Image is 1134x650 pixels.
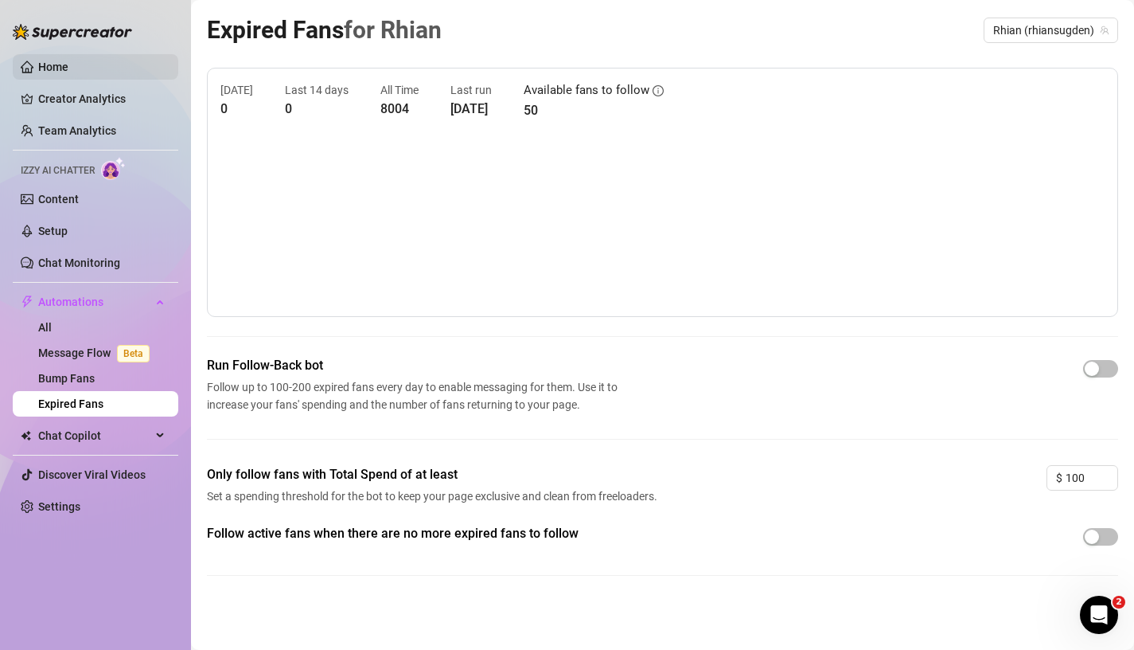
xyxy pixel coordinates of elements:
[1066,466,1117,490] input: 0.00
[38,397,103,410] a: Expired Fans
[207,356,624,375] span: Run Follow-Back bot
[38,289,151,315] span: Automations
[38,124,116,137] a: Team Analytics
[38,61,68,73] a: Home
[38,225,68,237] a: Setup
[285,81,349,99] article: Last 14 days
[101,157,126,180] img: AI Chatter
[117,345,150,362] span: Beta
[285,99,349,119] article: 0
[220,81,253,99] article: [DATE]
[380,99,419,119] article: 8004
[207,378,624,413] span: Follow up to 100-200 expired fans every day to enable messaging for them. Use it to increase your...
[450,99,492,119] article: [DATE]
[1080,596,1118,634] iframe: Intercom live chat
[207,487,662,505] span: Set a spending threshold for the bot to keep your page exclusive and clean from freeloaders.
[450,81,492,99] article: Last run
[38,347,156,359] a: Message FlowBeta
[524,81,649,100] article: Available fans to follow
[38,193,79,206] a: Content
[220,99,253,119] article: 0
[207,465,662,484] span: Only follow fans with Total Spend of at least
[653,85,664,96] span: info-circle
[38,372,95,385] a: Bump Fans
[21,163,95,178] span: Izzy AI Chatter
[344,16,442,44] span: for Rhian
[380,81,419,99] article: All Time
[38,500,80,513] a: Settings
[1113,596,1125,609] span: 2
[38,423,151,448] span: Chat Copilot
[13,24,132,40] img: logo-BBDzfeDw.svg
[21,296,33,308] span: thunderbolt
[38,256,120,269] a: Chat Monitoring
[38,86,166,112] a: Creator Analytics
[1100,25,1109,35] span: team
[524,100,664,120] article: 50
[993,18,1109,42] span: Rhian (rhiansugden)
[207,524,662,543] span: Follow active fans when there are no more expired fans to follow
[38,321,52,334] a: All
[21,430,31,441] img: Chat Copilot
[207,11,442,49] article: Expired Fans
[38,468,146,481] a: Discover Viral Videos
